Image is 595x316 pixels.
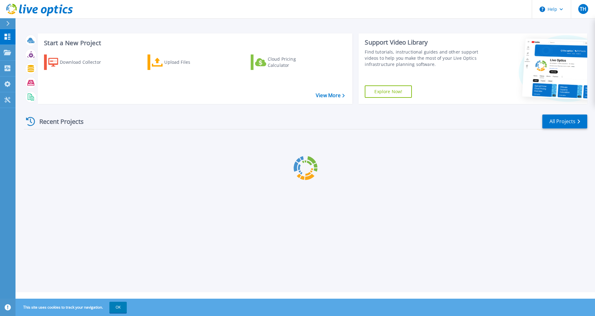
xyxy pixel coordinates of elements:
a: All Projects [542,115,587,128]
div: Recent Projects [24,114,92,129]
button: OK [109,302,127,313]
span: This site uses cookies to track your navigation. [17,302,127,313]
div: Cloud Pricing Calculator [268,56,317,68]
a: Cloud Pricing Calculator [251,54,320,70]
a: Download Collector [44,54,113,70]
a: View More [316,93,345,98]
div: Find tutorials, instructional guides and other support videos to help you make the most of your L... [365,49,481,67]
h3: Start a New Project [44,40,345,46]
div: Download Collector [60,56,109,68]
a: Upload Files [148,54,217,70]
div: Upload Files [164,56,214,68]
a: Explore Now! [365,85,412,98]
div: Support Video Library [365,38,481,46]
span: TH [580,6,586,11]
